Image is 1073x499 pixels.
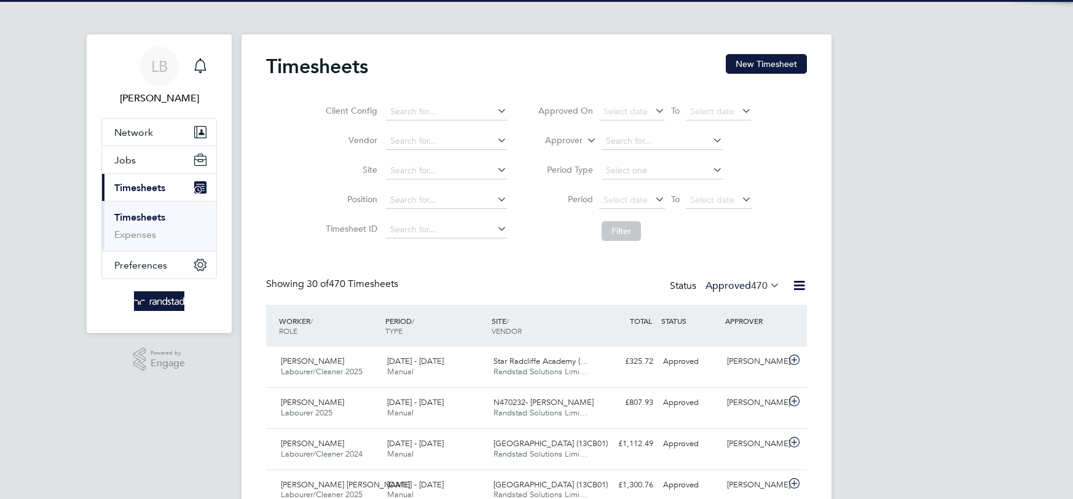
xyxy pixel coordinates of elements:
[102,251,216,278] button: Preferences
[594,475,658,495] div: £1,300.76
[281,407,332,418] span: Labourer 2025
[527,135,583,147] label: Approver
[281,356,344,366] span: [PERSON_NAME]
[87,34,232,333] nav: Main navigation
[114,127,153,138] span: Network
[322,194,377,205] label: Position
[594,352,658,372] div: £325.72
[102,174,216,201] button: Timesheets
[658,393,722,413] div: Approved
[134,291,185,311] img: randstad-logo-retina.png
[151,358,185,369] span: Engage
[493,479,608,490] span: [GEOGRAPHIC_DATA] (13CB01)
[322,164,377,175] label: Site
[603,106,648,117] span: Select date
[310,316,313,326] span: /
[493,407,588,418] span: Randstad Solutions Limi…
[387,479,444,490] span: [DATE] - [DATE]
[602,133,723,150] input: Search for...
[322,105,377,116] label: Client Config
[602,221,641,241] button: Filter
[307,278,329,290] span: 30 of
[538,164,593,175] label: Period Type
[658,434,722,454] div: Approved
[322,223,377,234] label: Timesheet ID
[493,397,594,407] span: N470232- [PERSON_NAME]
[603,194,648,205] span: Select date
[722,310,786,332] div: APPROVER
[492,326,522,336] span: VENDOR
[493,356,588,366] span: Star Radcliffe Academy (…
[322,135,377,146] label: Vendor
[594,434,658,454] div: £1,112.49
[594,393,658,413] div: £807.93
[667,191,683,207] span: To
[281,366,363,377] span: Labourer/Cleaner 2025
[722,352,786,372] div: [PERSON_NAME]
[690,194,734,205] span: Select date
[114,211,165,223] a: Timesheets
[387,356,444,366] span: [DATE] - [DATE]
[722,475,786,495] div: [PERSON_NAME]
[281,479,410,490] span: [PERSON_NAME] [PERSON_NAME]
[538,105,593,116] label: Approved On
[386,133,507,150] input: Search for...
[114,229,156,240] a: Expenses
[658,352,722,372] div: Approved
[281,449,363,459] span: Labourer/Cleaner 2024
[382,310,489,342] div: PERIOD
[133,348,186,371] a: Powered byEngage
[102,119,216,146] button: Network
[102,146,216,173] button: Jobs
[706,280,780,292] label: Approved
[114,154,136,166] span: Jobs
[386,192,507,209] input: Search for...
[722,434,786,454] div: [PERSON_NAME]
[658,310,722,332] div: STATUS
[493,438,608,449] span: [GEOGRAPHIC_DATA] (13CB01)
[266,54,368,79] h2: Timesheets
[387,438,444,449] span: [DATE] - [DATE]
[281,397,344,407] span: [PERSON_NAME]
[387,449,414,459] span: Manual
[387,407,414,418] span: Manual
[279,326,297,336] span: ROLE
[102,201,216,251] div: Timesheets
[266,278,401,291] div: Showing
[386,103,507,120] input: Search for...
[751,280,768,292] span: 470
[114,259,167,271] span: Preferences
[387,366,414,377] span: Manual
[722,393,786,413] div: [PERSON_NAME]
[101,91,217,106] span: Louis Barnfield
[506,316,509,326] span: /
[667,103,683,119] span: To
[493,366,588,377] span: Randstad Solutions Limi…
[281,438,344,449] span: [PERSON_NAME]
[412,316,414,326] span: /
[151,58,168,74] span: LB
[114,182,165,194] span: Timesheets
[101,47,217,106] a: LB[PERSON_NAME]
[690,106,734,117] span: Select date
[276,310,382,342] div: WORKER
[489,310,595,342] div: SITE
[151,348,185,358] span: Powered by
[101,291,217,311] a: Go to home page
[658,475,722,495] div: Approved
[670,278,782,295] div: Status
[387,397,444,407] span: [DATE] - [DATE]
[386,162,507,179] input: Search for...
[726,54,807,74] button: New Timesheet
[385,326,403,336] span: TYPE
[307,278,398,290] span: 470 Timesheets
[386,221,507,238] input: Search for...
[602,162,723,179] input: Select one
[630,316,652,326] span: TOTAL
[493,449,588,459] span: Randstad Solutions Limi…
[538,194,593,205] label: Period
